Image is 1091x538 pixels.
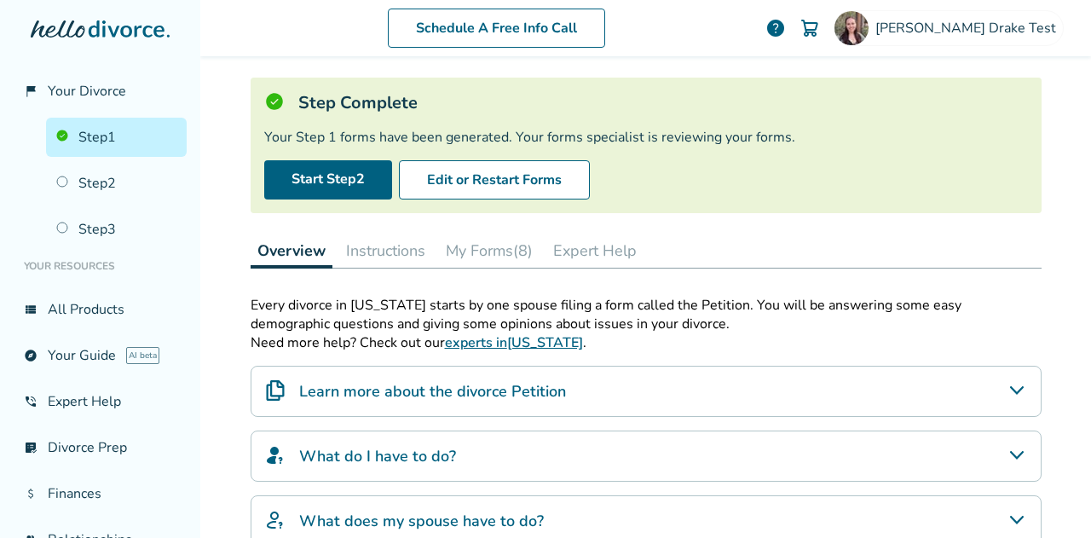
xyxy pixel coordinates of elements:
span: AI beta [126,347,159,364]
span: explore [24,349,38,362]
span: flag_2 [24,84,38,98]
a: list_alt_checkDivorce Prep [14,428,187,467]
h5: Step Complete [298,91,418,114]
div: Learn more about the divorce Petition [251,366,1042,417]
span: list_alt_check [24,441,38,454]
p: Every divorce in [US_STATE] starts by one spouse filing a form called the Petition. You will be a... [251,296,1042,333]
iframe: Chat Widget [1006,456,1091,538]
a: Step3 [46,210,187,249]
a: Schedule A Free Info Call [388,9,605,48]
img: What does my spouse have to do? [265,510,286,530]
a: view_listAll Products [14,290,187,329]
button: Instructions [339,234,432,268]
a: flag_2Your Divorce [14,72,187,111]
button: My Forms(8) [439,234,540,268]
a: attach_moneyFinances [14,474,187,513]
a: Step2 [46,164,187,203]
button: Overview [251,234,332,269]
span: phone_in_talk [24,395,38,408]
p: Need more help? Check out our . [251,333,1042,352]
img: What do I have to do? [265,445,286,466]
img: Hannah Drake [834,11,869,45]
a: Start Step2 [264,160,392,200]
div: Your Step 1 forms have been generated. Your forms specialist is reviewing your forms. [264,128,1028,147]
a: exploreYour GuideAI beta [14,336,187,375]
a: experts in[US_STATE] [445,333,583,352]
img: Learn more about the divorce Petition [265,380,286,401]
button: Edit or Restart Forms [399,160,590,200]
span: attach_money [24,487,38,500]
span: Your Divorce [48,82,126,101]
a: Step1 [46,118,187,157]
h4: Learn more about the divorce Petition [299,380,566,402]
div: What do I have to do? [251,431,1042,482]
li: Your Resources [14,249,187,283]
span: view_list [24,303,38,316]
h4: What do I have to do? [299,445,456,467]
span: [PERSON_NAME] Drake Test [875,19,1063,38]
a: phone_in_talkExpert Help [14,382,187,421]
h4: What does my spouse have to do? [299,510,544,532]
button: Expert Help [546,234,644,268]
img: Cart [799,18,820,38]
a: help [765,18,786,38]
